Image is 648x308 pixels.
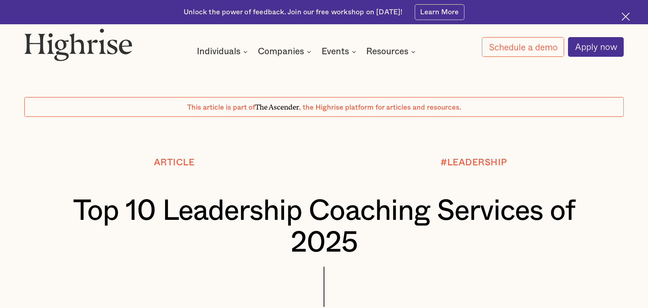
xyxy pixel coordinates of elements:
img: Cross icon [622,12,630,21]
div: Events [321,47,349,56]
a: Apply now [568,37,624,57]
div: Resources [366,47,408,56]
div: Companies [258,47,313,56]
div: Events [321,47,358,56]
div: Individuals [197,47,250,56]
h1: Top 10 Leadership Coaching Services of 2025 [49,196,599,259]
div: Unlock the power of feedback. Join our free workshop on [DATE]! [184,7,403,17]
img: Highrise logo [24,28,133,61]
div: Individuals [197,47,240,56]
div: #LEADERSHIP [440,157,507,167]
div: Companies [258,47,304,56]
span: This article is part of [187,104,255,111]
a: Schedule a demo [482,37,564,57]
div: Resources [366,47,418,56]
span: , the Highrise platform for articles and resources. [299,104,461,111]
a: Learn More [415,4,464,20]
div: Article [154,157,195,167]
span: The Ascender [255,101,299,110]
